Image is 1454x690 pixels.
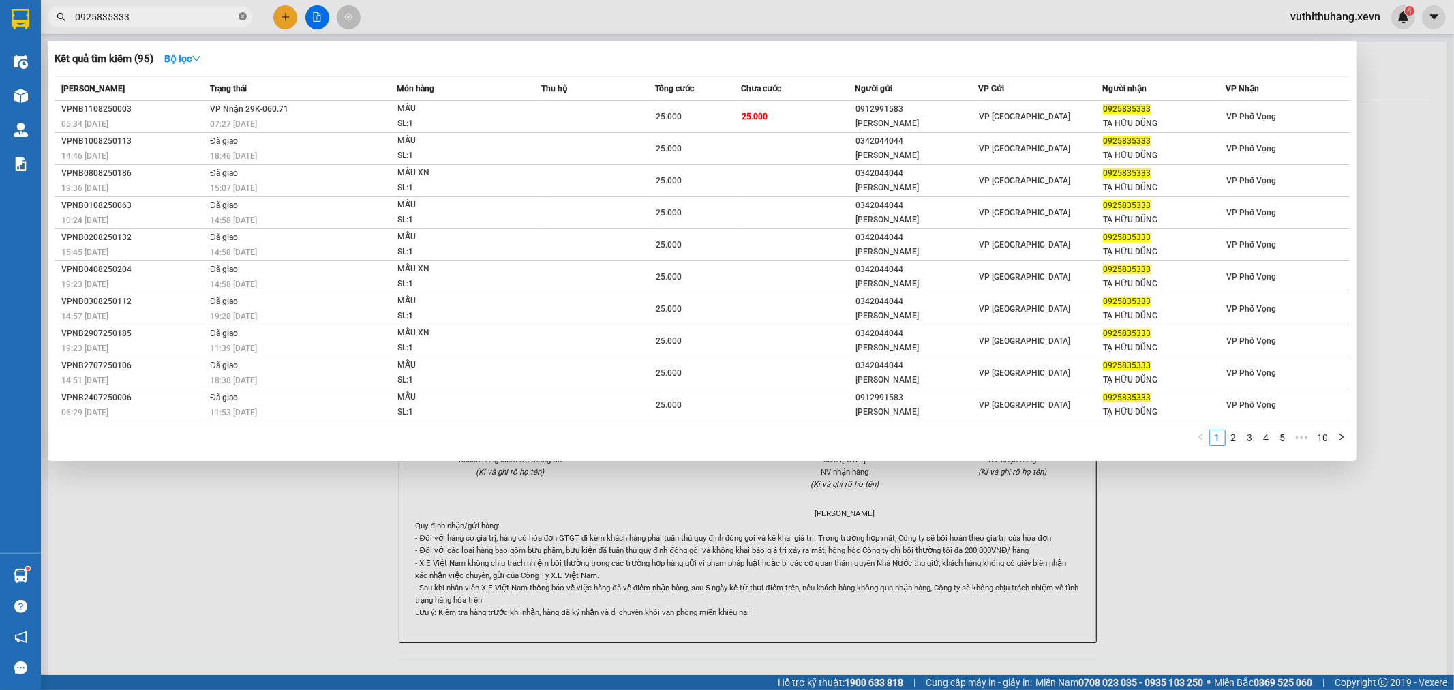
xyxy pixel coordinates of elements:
[1193,430,1209,446] li: Previous Page
[656,240,682,250] span: 25.000
[1226,336,1276,346] span: VP Phố Vọng
[1103,104,1151,114] span: 0925835333
[656,304,682,314] span: 25.000
[1243,430,1258,445] a: 3
[1226,430,1241,445] a: 2
[17,17,85,85] img: logo.jpg
[1226,240,1276,250] span: VP Phố Vọng
[1103,181,1225,195] div: TẠ HỮU DŨNG
[1210,430,1225,445] a: 1
[1275,430,1290,445] a: 5
[656,112,682,121] span: 25.000
[656,144,682,153] span: 25.000
[14,569,28,583] img: warehouse-icon
[61,262,206,277] div: VPNB0408250204
[855,309,978,323] div: [PERSON_NAME]
[239,12,247,20] span: close-circle
[980,112,1071,121] span: VP [GEOGRAPHIC_DATA]
[61,295,206,309] div: VPNB0308250112
[1103,277,1225,291] div: TẠ HỮU DŨNG
[397,390,500,405] div: MẪU
[855,117,978,131] div: [PERSON_NAME]
[980,176,1071,185] span: VP [GEOGRAPHIC_DATA]
[61,151,108,161] span: 14:46 [DATE]
[14,600,27,613] span: question-circle
[1258,430,1275,446] li: 4
[61,327,206,341] div: VPNB2907250185
[210,136,238,146] span: Đã giao
[855,102,978,117] div: 0912991583
[397,245,500,260] div: SL: 1
[1103,136,1151,146] span: 0925835333
[61,215,108,225] span: 10:24 [DATE]
[210,329,238,338] span: Đã giao
[741,84,781,93] span: Chưa cước
[1291,430,1313,446] li: Next 5 Pages
[855,149,978,163] div: [PERSON_NAME]
[210,168,238,178] span: Đã giao
[397,358,500,373] div: MẪU
[61,230,206,245] div: VPNB0208250132
[61,84,125,93] span: [PERSON_NAME]
[210,344,257,353] span: 11:39 [DATE]
[980,368,1071,378] span: VP [GEOGRAPHIC_DATA]
[210,183,257,193] span: 15:07 [DATE]
[855,198,978,213] div: 0342044044
[397,277,500,292] div: SL: 1
[980,336,1071,346] span: VP [GEOGRAPHIC_DATA]
[397,84,434,93] span: Món hàng
[855,391,978,405] div: 0912991583
[14,55,28,69] img: warehouse-icon
[397,117,500,132] div: SL: 1
[1291,430,1313,446] span: •••
[397,309,500,324] div: SL: 1
[210,376,257,385] span: 18:38 [DATE]
[1103,232,1151,242] span: 0925835333
[1226,430,1242,446] li: 2
[1103,329,1151,338] span: 0925835333
[210,280,257,289] span: 14:58 [DATE]
[61,280,108,289] span: 19:23 [DATE]
[210,408,257,417] span: 11:53 [DATE]
[980,144,1071,153] span: VP [GEOGRAPHIC_DATA]
[127,33,570,50] li: Số 10 ngõ 15 Ngọc Hồi, Q.[PERSON_NAME], [GEOGRAPHIC_DATA]
[855,134,978,149] div: 0342044044
[397,230,500,245] div: MẪU
[656,208,682,217] span: 25.000
[980,304,1071,314] span: VP [GEOGRAPHIC_DATA]
[57,12,66,22] span: search
[153,48,212,70] button: Bộ lọcdown
[1226,272,1276,282] span: VP Phố Vọng
[61,102,206,117] div: VPNB1108250003
[656,176,682,185] span: 25.000
[1103,297,1151,306] span: 0925835333
[1275,430,1291,446] li: 5
[210,232,238,242] span: Đã giao
[1337,433,1346,441] span: right
[397,181,500,196] div: SL: 1
[1103,309,1225,323] div: TẠ HỮU DŨNG
[1103,341,1225,355] div: TẠ HỮU DŨNG
[1193,430,1209,446] button: left
[192,54,201,63] span: down
[855,166,978,181] div: 0342044044
[210,200,238,210] span: Đã giao
[61,376,108,385] span: 14:51 [DATE]
[397,166,500,181] div: MẪU XN
[656,336,682,346] span: 25.000
[210,247,257,257] span: 14:58 [DATE]
[14,157,28,171] img: solution-icon
[1103,373,1225,387] div: TẠ HỮU DŨNG
[61,198,206,213] div: VPNB0108250063
[855,327,978,341] div: 0342044044
[1226,84,1259,93] span: VP Nhận
[397,102,500,117] div: MẪU
[1226,112,1276,121] span: VP Phố Vọng
[1103,405,1225,419] div: TẠ HỮU DŨNG
[127,50,570,67] li: Hotline: 19001155
[239,11,247,24] span: close-circle
[210,393,238,402] span: Đã giao
[855,84,892,93] span: Người gửi
[397,149,500,164] div: SL: 1
[1103,361,1151,370] span: 0925835333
